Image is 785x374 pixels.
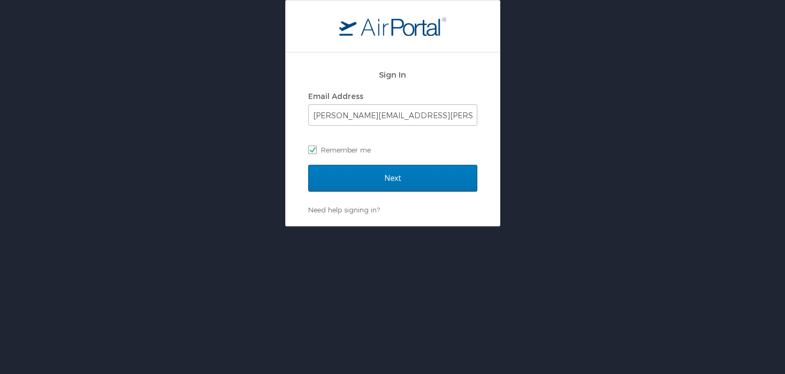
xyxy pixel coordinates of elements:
[308,68,477,81] h2: Sign In
[308,205,380,214] a: Need help signing in?
[308,165,477,192] input: Next
[308,142,477,158] label: Remember me
[308,91,363,101] label: Email Address
[339,17,446,36] img: logo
